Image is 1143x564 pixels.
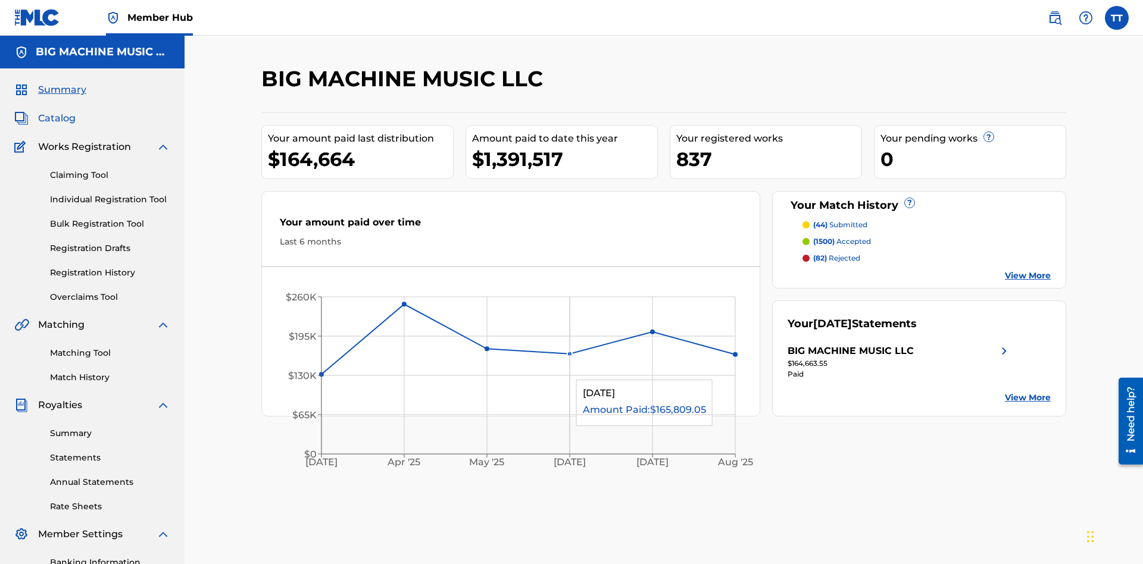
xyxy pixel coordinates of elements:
[1074,6,1098,30] div: Help
[156,318,170,332] img: expand
[286,292,317,303] tspan: $260K
[288,370,317,381] tspan: $130K
[156,140,170,154] img: expand
[14,111,29,126] img: Catalog
[1005,270,1051,282] a: View More
[50,347,170,359] a: Matching Tool
[880,146,1066,173] div: 0
[305,457,338,468] tspan: [DATE]
[280,215,742,236] div: Your amount paid over time
[14,83,29,97] img: Summary
[304,449,317,460] tspan: $0
[676,146,861,173] div: 837
[50,267,170,279] a: Registration History
[1043,6,1067,30] a: Public Search
[788,369,1011,380] div: Paid
[38,140,131,154] span: Works Registration
[127,11,193,24] span: Member Hub
[280,236,742,248] div: Last 6 months
[14,527,29,541] img: Member Settings
[50,476,170,488] a: Annual Statements
[905,198,914,208] span: ?
[106,11,120,25] img: Top Rightsholder
[156,398,170,412] img: expand
[388,457,421,468] tspan: Apr '25
[50,427,170,440] a: Summary
[36,45,170,59] h5: BIG MACHINE MUSIC LLC
[813,220,827,229] span: (44)
[788,344,1011,380] a: BIG MACHINE MUSIC LLCright chevron icon$164,663.55Paid
[38,83,86,97] span: Summary
[1079,11,1093,25] img: help
[50,371,170,384] a: Match History
[997,344,1011,358] img: right chevron icon
[1083,507,1143,564] iframe: Chat Widget
[1048,11,1062,25] img: search
[38,398,82,412] span: Royalties
[14,83,86,97] a: SummarySummary
[14,111,76,126] a: CatalogCatalog
[289,331,317,342] tspan: $195K
[813,236,871,247] p: accepted
[50,291,170,303] a: Overclaims Tool
[261,65,549,92] h2: BIG MACHINE MUSIC LLC
[268,131,453,146] div: Your amount paid last distribution
[470,457,505,468] tspan: May '25
[984,132,994,142] span: ?
[38,111,76,126] span: Catalog
[14,318,29,332] img: Matching
[813,220,867,230] p: submitted
[554,457,586,468] tspan: [DATE]
[676,131,861,146] div: Your registered works
[788,198,1051,214] div: Your Match History
[717,457,753,468] tspan: Aug '25
[14,45,29,59] img: Accounts
[472,131,657,146] div: Amount paid to date this year
[813,253,827,262] span: (82)
[637,457,669,468] tspan: [DATE]
[38,318,85,332] span: Matching
[880,131,1066,146] div: Your pending works
[50,500,170,513] a: Rate Sheets
[788,358,1011,369] div: $164,663.55
[50,452,170,464] a: Statements
[50,218,170,230] a: Bulk Registration Tool
[268,146,453,173] div: $164,664
[50,242,170,255] a: Registration Drafts
[813,237,835,246] span: (1500)
[1105,6,1129,30] div: User Menu
[14,398,29,412] img: Royalties
[156,527,170,541] img: expand
[1005,391,1051,404] a: View More
[788,344,914,358] div: BIG MACHINE MUSIC LLC
[788,316,917,332] div: Your Statements
[14,140,30,154] img: Works Registration
[1110,373,1143,471] iframe: Resource Center
[1087,519,1094,554] div: Drag
[813,317,852,330] span: [DATE]
[813,253,860,264] p: rejected
[472,146,657,173] div: $1,391,517
[50,193,170,206] a: Individual Registration Tool
[50,169,170,181] a: Claiming Tool
[802,220,1051,230] a: (44) submitted
[802,253,1051,264] a: (82) rejected
[802,236,1051,247] a: (1500) accepted
[292,409,317,421] tspan: $65K
[38,527,123,541] span: Member Settings
[14,9,60,26] img: MLC Logo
